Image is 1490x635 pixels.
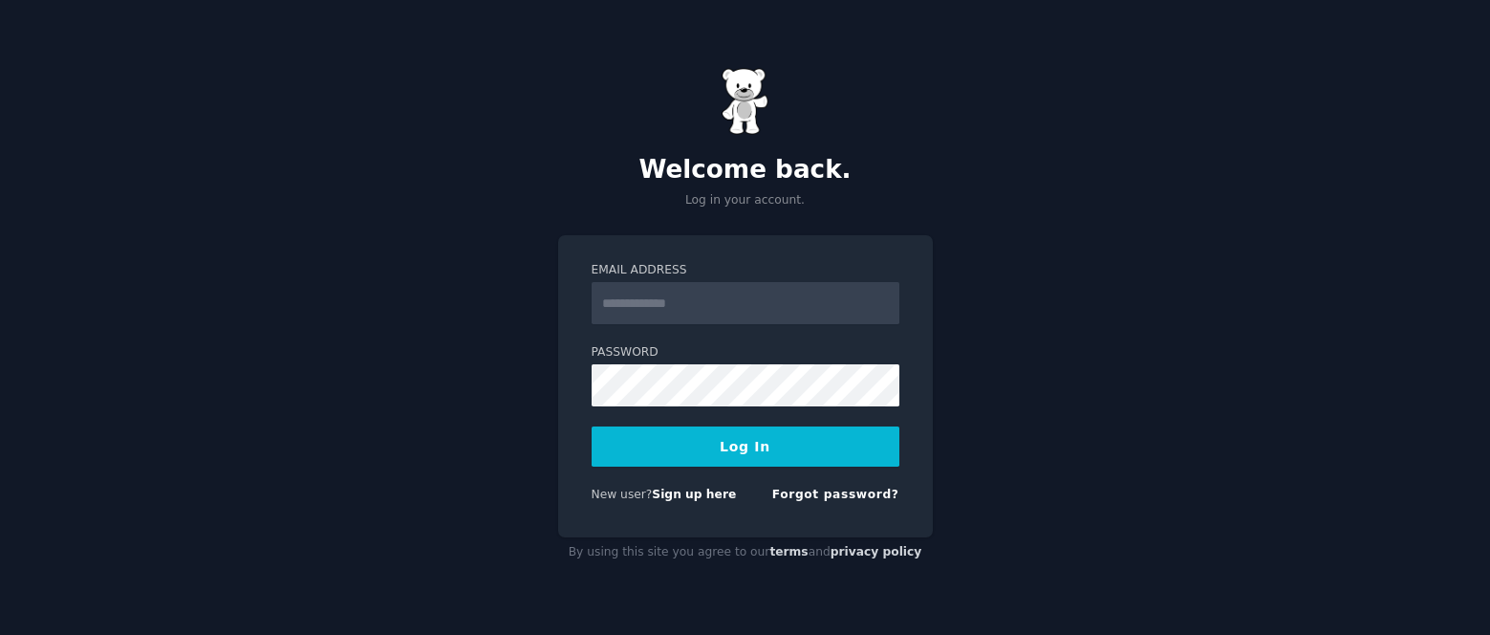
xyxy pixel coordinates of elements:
[592,427,899,467] button: Log In
[558,537,933,568] div: By using this site you agree to our and
[831,545,922,558] a: privacy policy
[592,344,899,361] label: Password
[558,155,933,186] h2: Welcome back.
[722,68,769,135] img: Gummy Bear
[592,488,653,501] span: New user?
[769,545,808,558] a: terms
[558,192,933,209] p: Log in your account.
[772,488,899,501] a: Forgot password?
[652,488,736,501] a: Sign up here
[592,262,899,279] label: Email Address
